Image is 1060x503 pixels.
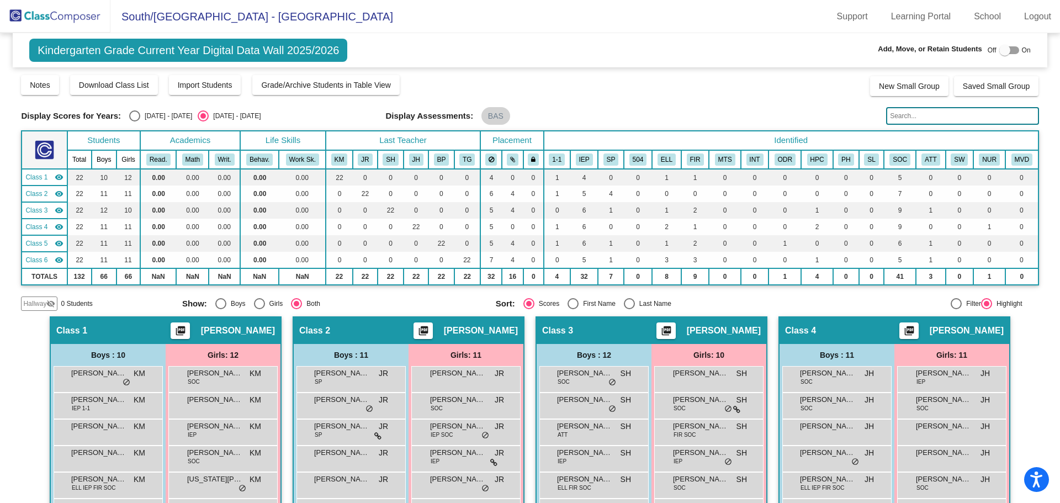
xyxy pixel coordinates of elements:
mat-icon: visibility [55,223,63,231]
td: 12 [116,169,140,186]
th: Student of Color [884,150,916,169]
td: 22 [67,202,92,219]
td: Sarah Hartfiel - No Class Name [22,202,67,219]
button: PH [838,153,854,166]
td: 0 [859,186,884,202]
th: Identified [544,131,1038,150]
td: 0 [859,235,884,252]
td: 0.00 [209,169,240,186]
button: INT [746,153,764,166]
td: 11 [92,235,116,252]
div: [DATE] - [DATE] [140,111,192,121]
td: 0 [741,202,768,219]
td: 0 [454,169,480,186]
td: 0.00 [209,202,240,219]
button: 504 [629,153,647,166]
td: 0 [624,186,652,202]
td: 11 [92,186,116,202]
td: 0 [741,169,768,186]
th: 504 Plan [624,150,652,169]
td: 0 [428,252,454,268]
button: Behav. [246,153,273,166]
button: BP [434,153,449,166]
td: 0 [709,202,740,219]
th: Keep away students [480,150,502,169]
td: Bridget Powell - No Class Name [22,235,67,252]
td: 0 [502,219,523,235]
th: Keep with teacher [523,150,544,169]
td: 0 [946,219,973,235]
td: 0 [353,219,378,235]
td: 0 [833,186,859,202]
td: 0.00 [209,235,240,252]
span: Notes [30,81,50,89]
td: Karissa Minks - No Class Name [22,169,67,186]
th: Placement [480,131,544,150]
button: HPC [807,153,828,166]
td: 22 [454,252,480,268]
td: 11 [116,235,140,252]
td: 0 [428,186,454,202]
th: IEP with speech only services [598,150,624,169]
td: 22 [67,235,92,252]
button: ODR [775,153,796,166]
td: 0 [523,169,544,186]
td: 4 [480,169,502,186]
td: Joyce Harvey - No Class Name [22,219,67,235]
td: 0 [454,186,480,202]
td: 1 [801,202,833,219]
mat-icon: visibility [55,173,63,182]
button: Print Students Details [171,322,190,339]
td: 0 [709,186,740,202]
td: 11 [116,219,140,235]
td: 0.00 [176,252,209,268]
td: 12 [92,202,116,219]
span: Add, Move, or Retain Students [878,44,982,55]
th: Academics [140,131,240,150]
td: 0 [768,169,801,186]
td: 2 [681,202,709,219]
td: 0 [946,202,973,219]
td: 0.00 [209,252,240,268]
th: Girls [116,150,140,169]
td: 5 [884,169,916,186]
th: Social Worker [946,150,973,169]
td: 9 [884,219,916,235]
mat-radio-group: Select an option [129,110,261,121]
td: 0 [378,235,404,252]
button: KM [331,153,348,166]
th: Pattern of Discipline Referrals [768,150,801,169]
td: 0.00 [279,219,326,235]
td: 1 [544,235,570,252]
td: 0.00 [176,235,209,252]
mat-chip: BAS [481,107,510,125]
td: 22 [67,252,92,268]
th: Phonics Concern [833,150,859,169]
button: SH [383,153,398,166]
th: One on one Paraprofessional [544,150,570,169]
th: Heavy Parent Communication [801,150,833,169]
span: South/[GEOGRAPHIC_DATA] - [GEOGRAPHIC_DATA] [110,8,393,25]
mat-icon: picture_as_pdf [659,325,672,341]
th: Karissa Minks [326,150,353,169]
mat-icon: picture_as_pdf [416,325,430,341]
td: 22 [67,169,92,186]
span: Saved Small Group [963,82,1030,91]
td: 0.00 [140,186,176,202]
td: 0 [973,202,1005,219]
button: Print Students Details [656,322,676,339]
td: 11 [92,219,116,235]
td: 5 [480,235,502,252]
td: 1 [916,235,945,252]
th: Family Interpreter Required [681,150,709,169]
td: 1 [768,235,801,252]
td: 6 [884,235,916,252]
td: 0 [1005,202,1038,219]
th: Frequent Health Office Contact [973,150,1005,169]
td: 0 [833,219,859,235]
td: Tressa Gruenzner - No Class Name [22,252,67,268]
td: 6 [570,202,598,219]
td: 1 [681,219,709,235]
td: 0 [404,169,428,186]
td: 0.00 [240,169,279,186]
